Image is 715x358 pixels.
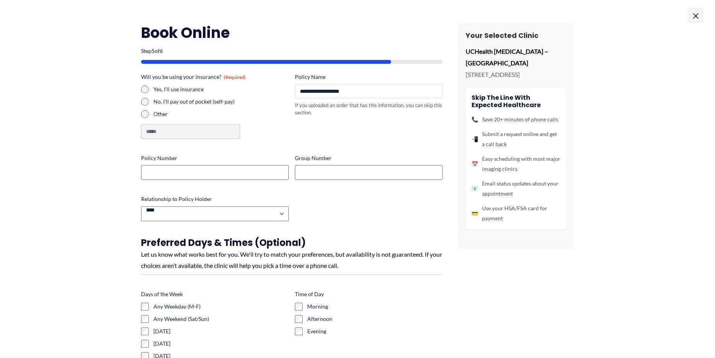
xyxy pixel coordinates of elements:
[153,315,289,323] label: Any Weekend (Sat/Sun)
[141,195,289,203] label: Relationship to Policy Holder
[153,340,289,348] label: [DATE]
[295,154,443,162] label: Group Number
[472,114,478,124] span: 📞
[472,94,560,109] h4: Skip the line with Expected Healthcare
[153,85,289,93] label: Yes, I'll use insurance
[688,8,703,23] span: ×
[141,154,289,162] label: Policy Number
[141,124,240,139] input: Other Choice, please specify
[153,327,289,335] label: [DATE]
[141,237,443,249] h3: Preferred Days & Times (Optional)
[307,315,443,323] label: Afternoon
[472,154,560,174] li: Easy scheduling with most major imaging clinics
[472,208,478,218] span: 💳
[307,327,443,335] label: Evening
[472,114,560,124] li: Save 20+ minutes of phone calls
[466,46,566,68] p: UCHealth [MEDICAL_DATA] – [GEOGRAPHIC_DATA]
[472,159,478,169] span: 📅
[295,290,324,298] legend: Time of Day
[466,31,566,40] h3: Your Selected Clinic
[141,290,183,298] legend: Days of the Week
[295,73,443,81] label: Policy Name
[141,23,443,42] h2: Book Online
[141,48,443,54] p: Step of
[160,48,163,54] span: 6
[472,179,560,199] li: Email status updates about your appointment
[466,69,566,80] p: [STREET_ADDRESS]
[141,249,443,271] div: Let us know what works best for you. We'll try to match your preferences, but availability is not...
[472,184,478,194] span: 📧
[153,303,289,310] label: Any Weekday (M-F)
[472,134,478,144] span: 📲
[307,303,443,310] label: Morning
[472,203,560,223] li: Use your HSA/FSA card for payment
[224,74,246,80] span: (Required)
[141,73,246,81] legend: Will you be using your insurance?
[153,98,289,106] label: No, I'll pay out of pocket (self-pay)
[295,102,443,116] div: If you uploaded an order that has this information, you can skip this section.
[152,48,155,54] span: 5
[472,129,560,149] li: Submit a request online and get a call back
[153,110,289,118] label: Other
